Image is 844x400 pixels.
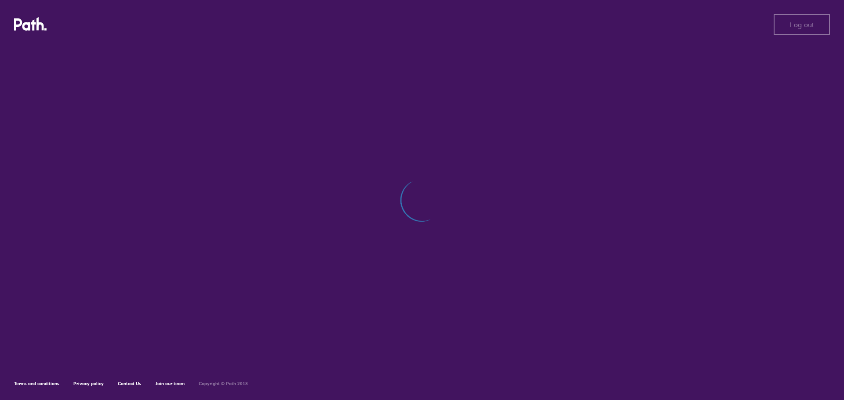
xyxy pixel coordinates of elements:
a: Contact Us [118,381,141,386]
span: Log out [790,21,814,29]
button: Log out [774,14,830,35]
h6: Copyright © Path 2018 [199,381,248,386]
a: Join our team [155,381,185,386]
a: Privacy policy [73,381,104,386]
a: Terms and conditions [14,381,59,386]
